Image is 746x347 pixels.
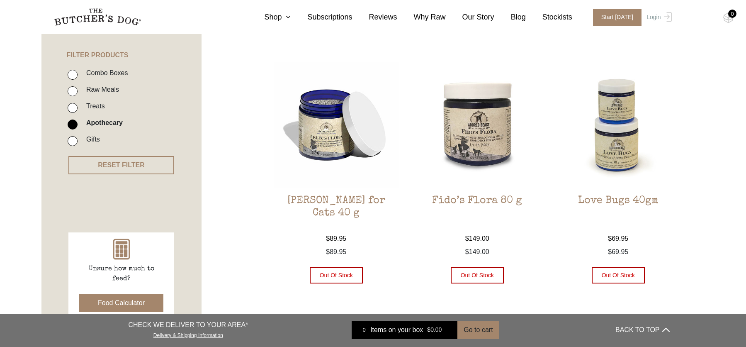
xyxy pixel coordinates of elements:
[358,326,370,334] div: 0
[465,235,469,242] span: $
[427,327,430,333] span: $
[555,62,681,244] a: Love Bugs 40gmLove Bugs 40gm $69.95
[352,12,397,23] a: Reviews
[593,9,642,26] span: Start [DATE]
[465,235,489,242] bdi: 149.00
[397,12,446,23] a: Why Raw
[585,9,645,26] a: Start [DATE]
[370,325,423,335] span: Items on your box
[326,248,330,255] span: $
[414,62,540,188] img: Fido’s Flora 80 g
[451,267,504,283] button: Out of stock
[526,12,572,23] a: Stockists
[555,62,681,188] img: Love Bugs 40gm
[608,235,612,242] span: $
[414,62,540,244] a: Fido’s Flora 80 gFido’s Flora 80 g $149.00
[446,12,494,23] a: Our Story
[608,248,628,255] span: 69.95
[465,248,489,255] span: 149.00
[555,195,681,234] h2: Love Bugs 40gm
[41,21,202,59] h4: FILTER PRODUCTS
[82,134,100,145] label: Gifts
[592,267,645,283] button: Out of stock
[274,195,399,234] h2: [PERSON_NAME] for Cats 40 g
[723,12,734,23] img: TBD_Cart-Empty.png
[414,195,540,234] h2: Fido’s Flora 80 g
[128,320,248,330] p: CHECK WE DELIVER TO YOUR AREA*
[457,321,499,339] button: Go to cart
[352,321,457,339] a: 0 Items on your box $0.00
[274,62,399,188] img: Felix’s Flora for Cats 40 g
[68,156,174,174] button: RESET FILTER
[326,235,330,242] span: $
[608,235,628,242] bdi: 69.95
[153,330,223,338] a: Delivery & Shipping Information
[82,84,119,95] label: Raw Meals
[608,248,612,255] span: $
[80,264,163,284] p: Unsure how much to feed?
[494,12,526,23] a: Blog
[427,327,442,333] bdi: 0.00
[82,67,128,78] label: Combo Boxes
[615,320,669,340] button: BACK TO TOP
[82,100,105,112] label: Treats
[82,117,123,128] label: Apothecary
[465,248,469,255] span: $
[310,267,363,283] button: Out of stock
[326,235,346,242] bdi: 89.95
[728,10,736,18] div: 0
[291,12,352,23] a: Subscriptions
[644,9,671,26] a: Login
[274,62,399,244] a: Felix’s Flora for Cats 40 g[PERSON_NAME] for Cats 40 g $89.95
[326,248,346,255] span: 89.95
[79,294,163,312] button: Food Calculator
[248,12,291,23] a: Shop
